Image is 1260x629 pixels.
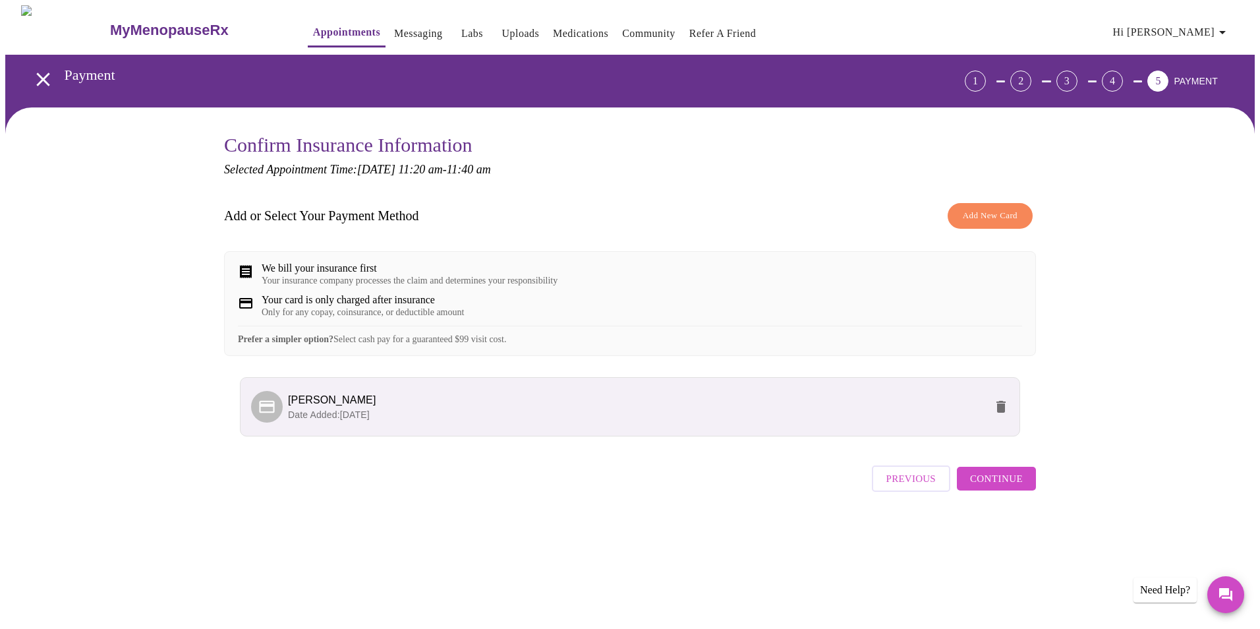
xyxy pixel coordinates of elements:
button: open drawer [24,60,63,99]
button: Labs [451,20,494,47]
span: Continue [970,470,1023,487]
button: Appointments [308,19,386,47]
h3: MyMenopauseRx [110,22,229,39]
div: Select cash pay for a guaranteed $99 visit cost. [238,326,1022,345]
div: We bill your insurance first [262,262,558,274]
div: 5 [1147,71,1168,92]
strong: Prefer a simpler option? [238,334,333,344]
h3: Add or Select Your Payment Method [224,208,419,224]
a: Refer a Friend [689,24,757,43]
a: Messaging [394,24,442,43]
h3: Payment [65,67,892,84]
a: Community [622,24,675,43]
div: Your card is only charged after insurance [262,294,464,306]
button: Add New Card [948,203,1033,229]
span: [PERSON_NAME] [288,394,376,405]
button: Medications [548,20,614,47]
a: Uploads [502,24,540,43]
button: Community [617,20,681,47]
div: Only for any copay, coinsurance, or deductible amount [262,307,464,318]
a: Appointments [313,23,380,42]
button: Uploads [497,20,545,47]
div: 1 [965,71,986,92]
div: Need Help? [1133,578,1197,603]
h3: Confirm Insurance Information [224,134,1036,156]
div: 2 [1010,71,1031,92]
span: Hi [PERSON_NAME] [1113,23,1230,42]
span: Previous [886,470,936,487]
span: PAYMENT [1174,76,1218,86]
div: 3 [1056,71,1077,92]
span: Date Added: [DATE] [288,409,370,420]
button: Messages [1207,576,1244,613]
button: Refer a Friend [684,20,762,47]
a: Medications [553,24,608,43]
button: Messaging [389,20,447,47]
div: 4 [1102,71,1123,92]
button: Hi [PERSON_NAME] [1108,19,1236,45]
button: delete [985,391,1017,423]
a: MyMenopauseRx [108,7,281,53]
button: Previous [872,465,950,492]
em: Selected Appointment Time: [DATE] 11:20 am - 11:40 am [224,163,491,176]
img: MyMenopauseRx Logo [21,5,108,55]
a: Labs [461,24,483,43]
button: Continue [957,467,1036,491]
span: Add New Card [963,208,1017,224]
div: Your insurance company processes the claim and determines your responsibility [262,276,558,286]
